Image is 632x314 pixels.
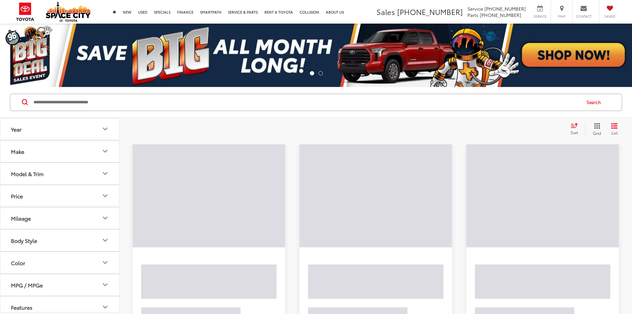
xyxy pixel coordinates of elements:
[11,237,37,244] div: Body Style
[101,214,109,222] div: Mileage
[554,14,569,19] span: Map
[11,304,33,310] div: Features
[593,130,601,136] span: Grid
[606,123,623,136] button: List View
[11,148,24,155] div: Make
[580,94,610,111] button: Search
[46,1,91,22] img: Space City Toyota
[480,12,521,18] span: [PHONE_NUMBER]
[11,260,25,266] div: Color
[11,215,31,221] div: Mileage
[33,94,580,110] input: Search by Make, Model, or Keyword
[101,303,109,311] div: Features
[532,14,547,19] span: Service
[602,14,617,19] span: Saved
[11,170,43,177] div: Model & Trim
[101,169,109,177] div: Model & Trim
[101,259,109,266] div: Color
[0,230,120,251] button: Body StyleBody Style
[0,274,120,296] button: MPG / MPGeMPG / MPGe
[11,193,23,199] div: Price
[0,118,120,140] button: YearYear
[585,123,606,136] button: Grid View
[101,281,109,289] div: MPG / MPGe
[467,12,478,18] span: Parts
[101,236,109,244] div: Body Style
[611,130,618,136] span: List
[0,163,120,184] button: Model & TrimModel & Trim
[576,14,592,19] span: Contact
[0,252,120,273] button: ColorColor
[397,6,463,17] span: [PHONE_NUMBER]
[0,207,120,229] button: MileageMileage
[101,192,109,200] div: Price
[11,282,43,288] div: MPG / MPGe
[571,130,578,135] span: Sort
[377,6,395,17] span: Sales
[484,5,526,12] span: [PHONE_NUMBER]
[101,147,109,155] div: Make
[567,123,585,136] button: Select sort value
[0,185,120,207] button: PricePrice
[101,125,109,133] div: Year
[0,141,120,162] button: MakeMake
[467,5,483,12] span: Service
[11,126,22,132] div: Year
